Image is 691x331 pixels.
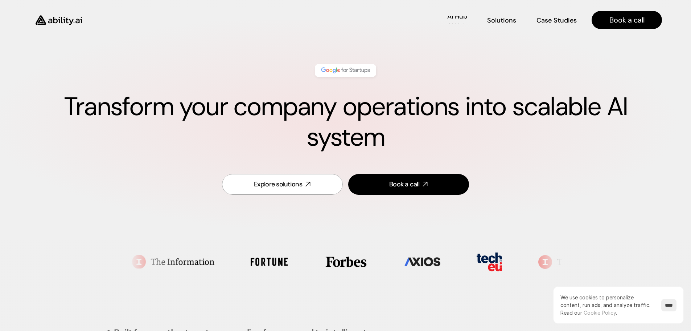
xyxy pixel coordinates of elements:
a: Explore solutions [222,174,343,195]
a: Book a call [348,174,469,195]
p: Case Studies [536,16,577,25]
a: Case Studies [536,14,577,27]
a: Cookie Policy [584,310,616,316]
span: Read our . [560,310,617,316]
p: Solutions [487,16,516,25]
nav: Main navigation [92,11,662,29]
div: Book a call [389,180,419,189]
p: AI Hub [447,21,467,31]
div: Explore solutions [254,180,302,189]
p: We use cookies to personalize content, run ads, and analyze traffic. [560,294,654,316]
a: Solutions [487,14,516,27]
p: Book a call [609,15,645,25]
h1: Transform your company operations into scalable AI system [29,92,662,153]
a: Book a call [592,11,662,29]
a: AI HubAI Hub [447,14,467,27]
p: AI Hub [447,12,467,21]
